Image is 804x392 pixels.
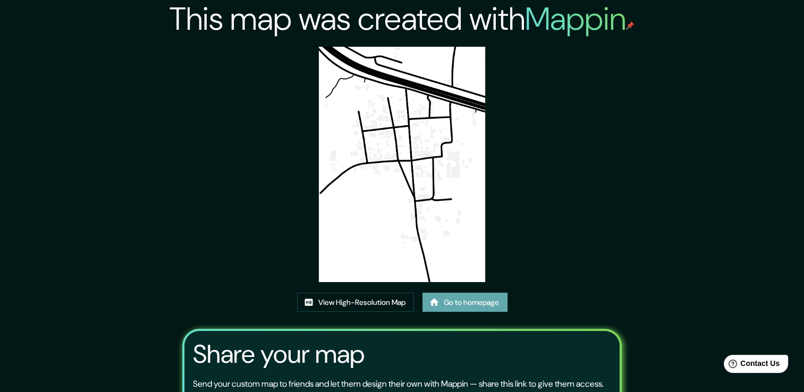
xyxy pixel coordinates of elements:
img: created-map [319,47,485,282]
h3: Share your map [193,339,365,369]
a: View High-Resolution Map [297,293,414,312]
p: Send your custom map to friends and let them design their own with Mappin — share this link to gi... [193,378,604,390]
a: Go to homepage [422,293,507,312]
iframe: Help widget launcher [709,351,792,380]
img: mappin-pin [626,21,634,30]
